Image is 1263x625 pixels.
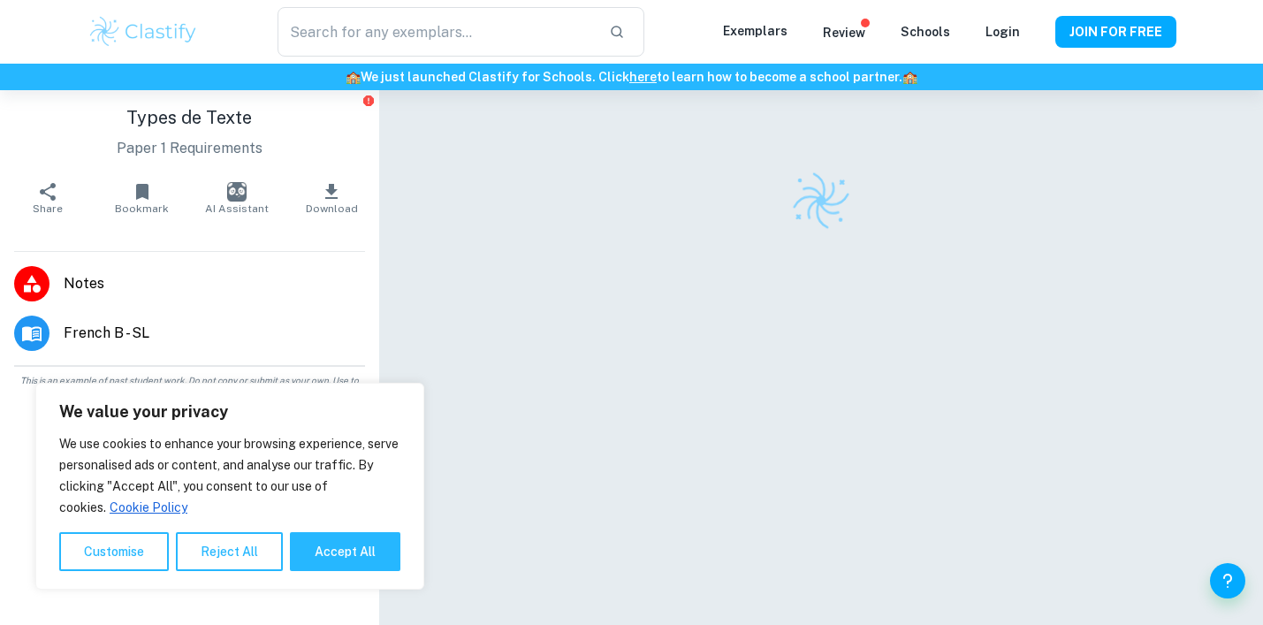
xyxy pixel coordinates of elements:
[109,499,188,515] a: Cookie Policy
[278,7,594,57] input: Search for any exemplars...
[362,94,376,107] button: Report issue
[4,67,1259,87] h6: We just launched Clastify for Schools. Click to learn how to become a school partner.
[87,14,200,50] img: Clastify logo
[64,273,365,294] span: Notes
[189,173,284,223] button: AI Assistant
[59,401,400,423] p: We value your privacy
[35,383,424,590] div: We value your privacy
[629,70,657,84] a: here
[901,25,950,39] a: Schools
[59,433,400,518] p: We use cookies to enhance your browsing experience, serve personalised ads or content, and analys...
[64,323,365,344] span: French B - SL
[290,532,400,571] button: Accept All
[33,202,63,215] span: Share
[14,104,365,131] h1: Types de Texte
[95,173,189,223] button: Bookmark
[1210,563,1245,598] button: Help and Feedback
[285,173,379,223] button: Download
[176,532,283,571] button: Reject All
[789,169,854,233] img: Clastify logo
[985,25,1020,39] a: Login
[346,70,361,84] span: 🏫
[14,138,365,159] p: Paper 1 Requirements
[723,21,787,41] p: Exemplars
[115,202,169,215] span: Bookmark
[306,202,358,215] span: Download
[227,182,247,202] img: AI Assistant
[7,374,372,400] span: This is an example of past student work. Do not copy or submit as your own. Use to understand the...
[823,23,865,42] p: Review
[902,70,917,84] span: 🏫
[1055,16,1176,48] button: JOIN FOR FREE
[205,202,269,215] span: AI Assistant
[59,532,169,571] button: Customise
